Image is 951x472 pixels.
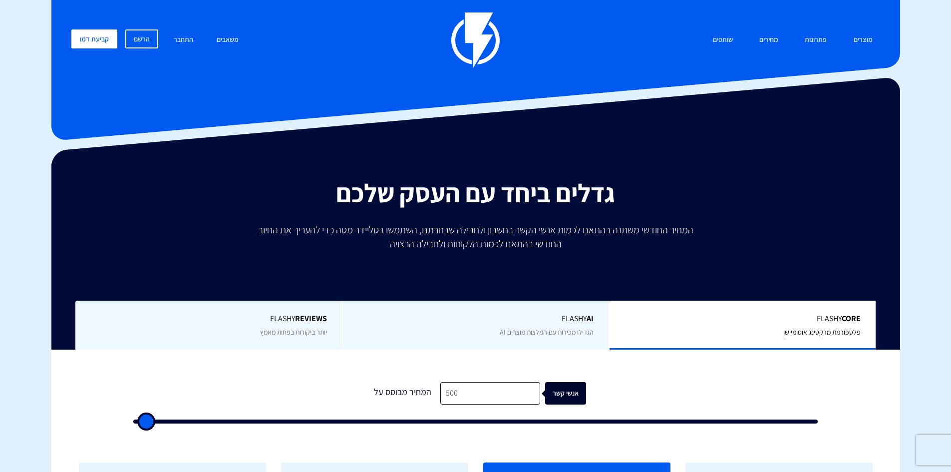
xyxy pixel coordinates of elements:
a: קביעת דמו [71,29,117,48]
p: המחיר החודשי משתנה בהתאם לכמות אנשי הקשר בחשבון ולחבילה שבחרתם, השתמשו בסליידר מטה כדי להעריך את ... [251,223,700,251]
span: Flashy [90,313,327,325]
a: התחבר [166,29,201,51]
b: REVIEWS [295,313,327,324]
a: שותפים [705,29,740,51]
div: המחיר מבוסס על [365,382,440,405]
a: מחירים [752,29,786,51]
b: AI [587,313,594,324]
span: פלטפורמת מרקטינג אוטומיישן [783,328,861,337]
b: Core [842,313,861,324]
a: פתרונות [797,29,834,51]
span: Flashy [625,313,861,325]
span: Flashy [358,313,594,325]
a: משאבים [209,29,246,51]
h2: גדלים ביחד עם העסק שלכם [59,179,893,207]
span: יותר ביקורות בפחות מאמץ [260,328,327,337]
div: אנשי קשר [550,382,591,405]
span: הגדילו מכירות עם המלצות מוצרים AI [500,328,594,337]
a: הרשם [125,29,158,48]
a: מוצרים [846,29,880,51]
